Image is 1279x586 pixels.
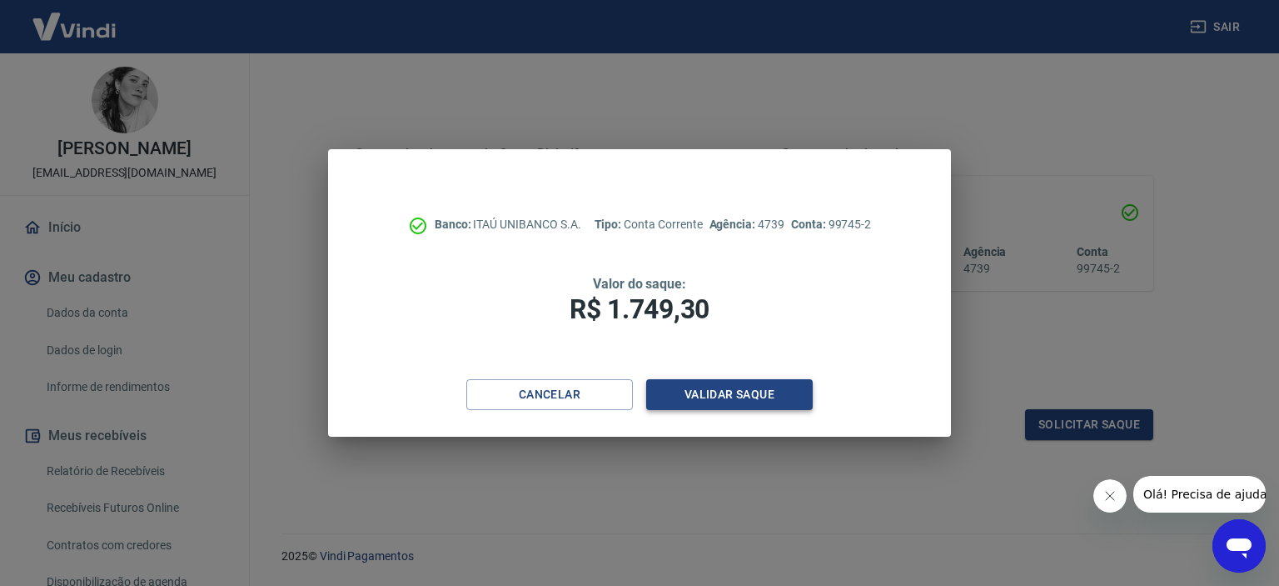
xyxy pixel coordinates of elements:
span: Agência: [709,218,759,231]
p: ITAÚ UNIBANCO S.A. [435,216,581,233]
span: Banco: [435,218,474,231]
iframe: Botão para abrir a janela de mensagens [1212,519,1266,573]
iframe: Mensagem da empresa [1133,476,1266,513]
span: R$ 1.749,30 [570,293,709,325]
span: Olá! Precisa de ajuda? [10,12,140,25]
span: Conta: [791,218,829,231]
p: Conta Corrente [595,216,703,233]
span: Tipo: [595,218,625,231]
iframe: Fechar mensagem [1093,479,1127,513]
button: Validar saque [646,379,813,410]
button: Cancelar [466,379,633,410]
span: Valor do saque: [593,276,686,292]
p: 99745-2 [791,216,871,233]
p: 4739 [709,216,784,233]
